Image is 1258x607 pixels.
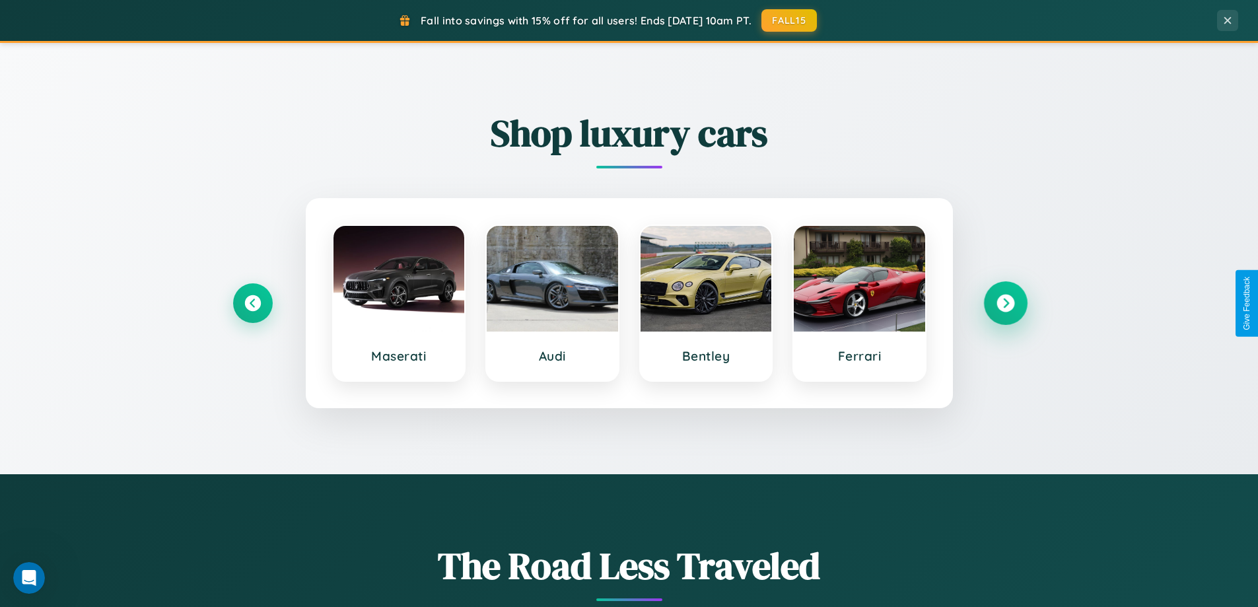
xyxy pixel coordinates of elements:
h3: Audi [500,348,605,364]
div: Give Feedback [1242,277,1251,330]
button: FALL15 [761,9,817,32]
h3: Bentley [654,348,759,364]
h2: Shop luxury cars [233,108,1026,159]
span: Fall into savings with 15% off for all users! Ends [DATE] 10am PT. [421,14,751,27]
h1: The Road Less Traveled [233,540,1026,591]
h3: Ferrari [807,348,912,364]
iframe: Intercom live chat [13,562,45,594]
h3: Maserati [347,348,452,364]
